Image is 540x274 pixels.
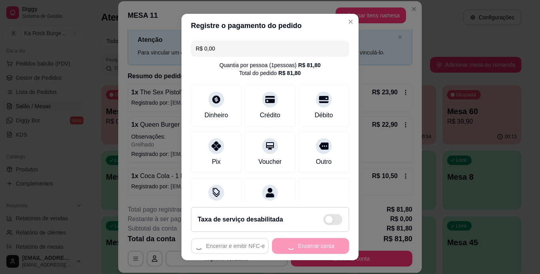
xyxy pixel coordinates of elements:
[316,157,332,167] div: Outro
[278,69,301,77] div: R$ 81,80
[259,157,282,167] div: Voucher
[315,111,333,120] div: Débito
[344,15,357,28] button: Close
[298,61,321,69] div: R$ 81,80
[196,41,344,56] input: Ex.: hambúrguer de cordeiro
[204,111,228,120] div: Dinheiro
[198,215,283,224] h2: Taxa de serviço desabilitada
[260,111,280,120] div: Crédito
[219,61,321,69] div: Quantia por pessoa ( 1 pessoas)
[239,69,301,77] div: Total do pedido
[212,157,221,167] div: Pix
[181,14,359,38] header: Registre o pagamento do pedido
